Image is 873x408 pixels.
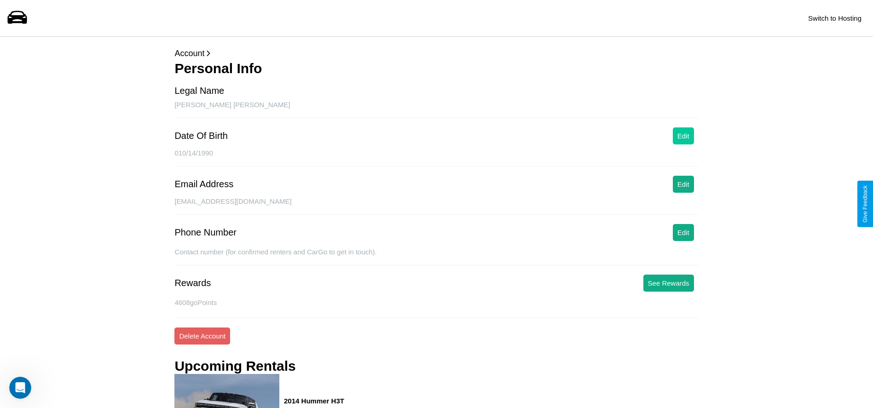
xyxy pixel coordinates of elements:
p: Account [174,46,698,61]
div: [PERSON_NAME] [PERSON_NAME] [174,101,698,118]
div: 010/14/1990 [174,149,698,167]
h3: 2014 Hummer H3T [284,397,352,405]
div: Date Of Birth [174,131,228,141]
div: Give Feedback [862,185,868,223]
div: Phone Number [174,227,237,238]
iframe: Intercom live chat [9,377,31,399]
div: Rewards [174,278,211,288]
button: Edit [673,176,694,193]
div: Email Address [174,179,233,190]
button: Edit [673,127,694,144]
div: Legal Name [174,86,224,96]
p: 4608 goPoints [174,296,698,309]
button: Edit [673,224,694,241]
button: Delete Account [174,328,230,345]
div: [EMAIL_ADDRESS][DOMAIN_NAME] [174,197,698,215]
div: Contact number (for confirmed renters and CarGo to get in touch). [174,248,698,265]
h3: Upcoming Rentals [174,358,295,374]
button: Switch to Hosting [804,10,866,27]
h3: Personal Info [174,61,698,76]
button: See Rewards [643,275,694,292]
